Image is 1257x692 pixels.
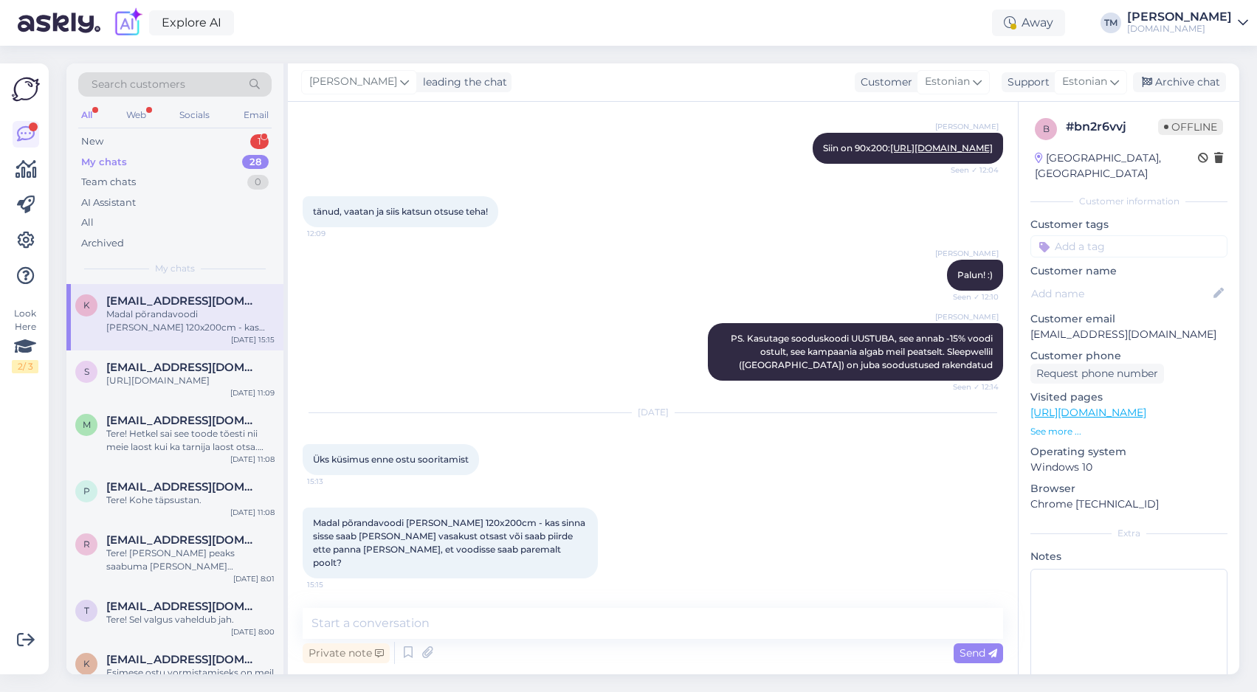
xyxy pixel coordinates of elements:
[242,155,269,170] div: 28
[1030,390,1227,405] p: Visited pages
[123,105,149,125] div: Web
[1030,527,1227,540] div: Extra
[1158,119,1223,135] span: Offline
[12,360,38,373] div: 2 / 3
[106,600,260,613] span: tammeaivo@gmail.com
[307,476,362,487] span: 15:13
[250,134,269,149] div: 1
[231,334,275,345] div: [DATE] 15:15
[313,454,469,465] span: Üks küsimus enne ostu sooritamist
[1030,235,1227,257] input: Add a tag
[303,643,390,663] div: Private note
[1030,460,1227,475] p: Windows 10
[230,387,275,398] div: [DATE] 11:09
[890,142,993,153] a: [URL][DOMAIN_NAME]
[935,121,999,132] span: [PERSON_NAME]
[81,175,136,190] div: Team chats
[960,646,997,660] span: Send
[81,196,136,210] div: AI Assistant
[313,517,588,568] span: Madal põrandavoodi [PERSON_NAME] 120x200cm - kas sinna sisse saab [PERSON_NAME] vasakust otsast v...
[1127,11,1232,23] div: [PERSON_NAME]
[83,539,90,550] span: r
[81,236,124,251] div: Archived
[106,547,275,573] div: Tere! [PERSON_NAME] peaks saabuma [PERSON_NAME] [PERSON_NAME], seejärel saame tellimuse kohe [PER...
[92,77,185,92] span: Search customers
[81,134,103,149] div: New
[1030,364,1164,384] div: Request phone number
[307,228,362,239] span: 12:09
[1030,444,1227,460] p: Operating system
[1066,118,1158,136] div: # bn2r6vvj
[84,366,89,377] span: S
[106,494,275,507] div: Tere! Kohe täpsustan.
[957,269,993,280] span: Palun! :)
[112,7,143,38] img: explore-ai
[1030,195,1227,208] div: Customer information
[83,300,90,311] span: k
[149,10,234,35] a: Explore AI
[247,175,269,190] div: 0
[943,291,999,302] span: Seen ✓ 12:10
[731,333,995,370] span: PS. Kasutage sooduskoodi UUSTUBA, see annab -15% voodi ostult, see kampaania algab meil peatselt....
[81,215,94,230] div: All
[1030,311,1227,327] p: Customer email
[1030,217,1227,232] p: Customer tags
[855,75,912,90] div: Customer
[230,507,275,518] div: [DATE] 11:08
[309,74,397,90] span: [PERSON_NAME]
[12,75,40,103] img: Askly Logo
[83,658,90,669] span: K
[1030,348,1227,364] p: Customer phone
[943,165,999,176] span: Seen ✓ 12:04
[303,406,1003,419] div: [DATE]
[106,308,275,334] div: Madal põrandavoodi [PERSON_NAME] 120x200cm - kas sinna sisse saab [PERSON_NAME] vasakust otsast v...
[313,206,488,217] span: tänud, vaatan ja siis katsun otsuse teha!
[106,414,260,427] span: Merlin.zuzjonok@gmail.com
[106,480,260,494] span: parna.katri@hotmail.com
[230,454,275,465] div: [DATE] 11:08
[83,419,91,430] span: M
[1030,263,1227,279] p: Customer name
[155,262,195,275] span: My chats
[241,105,272,125] div: Email
[1031,286,1210,302] input: Add name
[12,307,38,373] div: Look Here
[106,653,260,666] span: Karlakivi@gmail.com
[1030,549,1227,564] p: Notes
[106,613,275,626] div: Tere! Sel valgus vaheldub jah.
[1002,75,1050,90] div: Support
[106,361,260,374] span: Sigritsarv@gmail.com
[1035,150,1198,181] div: [GEOGRAPHIC_DATA], [GEOGRAPHIC_DATA]
[1133,72,1226,92] div: Archive chat
[307,579,362,590] span: 15:15
[1101,13,1121,33] div: TM
[992,10,1065,36] div: Away
[1030,496,1227,512] p: Chrome [TECHNICAL_ID]
[106,374,275,387] div: [URL][DOMAIN_NAME]
[231,626,275,637] div: [DATE] 8:00
[1030,327,1227,342] p: [EMAIL_ADDRESS][DOMAIN_NAME]
[935,248,999,259] span: [PERSON_NAME]
[943,381,999,392] span: Seen ✓ 12:14
[106,294,260,308] span: kristel.pensa@gmail.com
[78,105,95,125] div: All
[1030,406,1146,419] a: [URL][DOMAIN_NAME]
[81,155,127,170] div: My chats
[233,573,275,584] div: [DATE] 8:01
[106,533,260,547] span: ragneke16@gmail.com
[417,75,507,90] div: leading the chat
[1127,11,1248,35] a: [PERSON_NAME][DOMAIN_NAME]
[1030,481,1227,496] p: Browser
[935,311,999,322] span: [PERSON_NAME]
[1030,425,1227,438] p: See more ...
[823,142,993,153] span: Siin on 90x200:
[176,105,213,125] div: Socials
[925,74,970,90] span: Estonian
[84,605,89,616] span: t
[1127,23,1232,35] div: [DOMAIN_NAME]
[1043,123,1050,134] span: b
[1062,74,1107,90] span: Estonian
[106,427,275,454] div: Tere! Hetkel sai see toode tõesti nii meie laost kui ka tarnija laost otsa. Ootame infot, kas sed...
[83,485,90,496] span: p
